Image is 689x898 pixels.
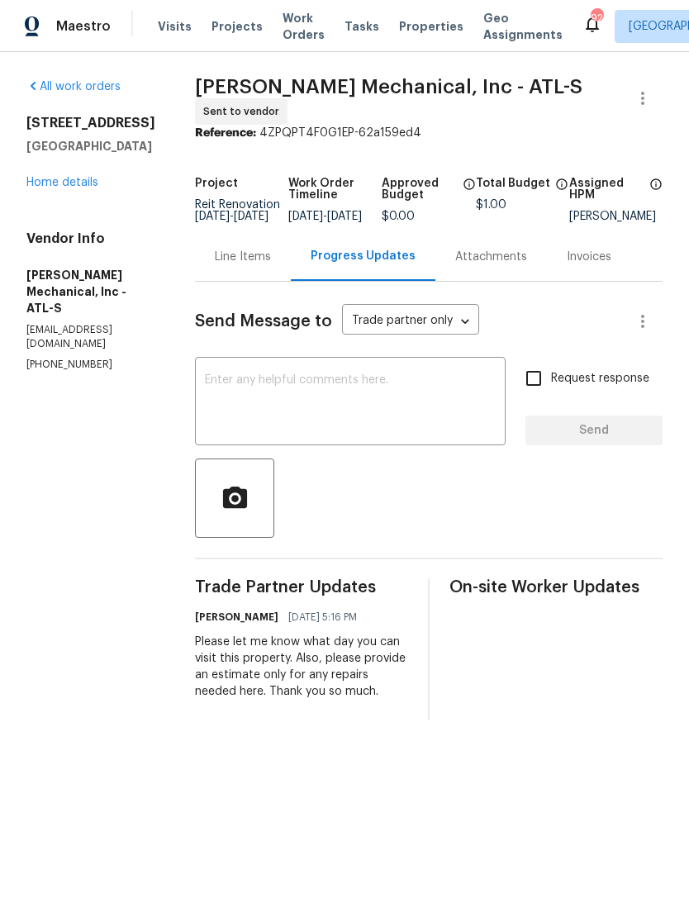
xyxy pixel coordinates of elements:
[463,178,476,211] span: The total cost of line items that have been approved by both Opendoor and the Trade Partner. This...
[195,127,256,139] b: Reference:
[195,77,582,97] span: [PERSON_NAME] Mechanical, Inc - ATL-S
[211,18,263,35] span: Projects
[203,103,286,120] span: Sent to vendor
[288,211,362,222] span: -
[26,358,155,372] p: [PHONE_NUMBER]
[215,249,271,265] div: Line Items
[195,579,408,596] span: Trade Partner Updates
[483,10,563,43] span: Geo Assignments
[26,81,121,93] a: All work orders
[288,178,382,201] h5: Work Order Timeline
[195,313,332,330] span: Send Message to
[283,10,325,43] span: Work Orders
[311,248,416,264] div: Progress Updates
[569,211,663,222] div: [PERSON_NAME]
[476,199,506,211] span: $1.00
[288,609,357,625] span: [DATE] 5:16 PM
[327,211,362,222] span: [DATE]
[569,178,644,201] h5: Assigned HPM
[449,579,663,596] span: On-site Worker Updates
[26,267,155,316] h5: [PERSON_NAME] Mechanical, Inc - ATL-S
[56,18,111,35] span: Maestro
[195,178,238,189] h5: Project
[195,211,230,222] span: [DATE]
[288,211,323,222] span: [DATE]
[26,177,98,188] a: Home details
[26,230,155,247] h4: Vendor Info
[195,634,408,700] div: Please let me know what day you can visit this property. Also, please provide an estimate only fo...
[382,178,457,201] h5: Approved Budget
[382,211,415,222] span: $0.00
[567,249,611,265] div: Invoices
[195,125,663,141] div: 4ZPQPT4F0G1EP-62a159ed4
[555,178,568,199] span: The total cost of line items that have been proposed by Opendoor. This sum includes line items th...
[649,178,663,211] span: The hpm assigned to this work order.
[344,21,379,32] span: Tasks
[551,370,649,387] span: Request response
[455,249,527,265] div: Attachments
[158,18,192,35] span: Visits
[476,178,550,189] h5: Total Budget
[26,323,155,351] p: [EMAIL_ADDRESS][DOMAIN_NAME]
[342,308,479,335] div: Trade partner only
[234,211,268,222] span: [DATE]
[195,199,280,222] span: Reit Renovation
[399,18,463,35] span: Properties
[195,609,278,625] h6: [PERSON_NAME]
[591,10,602,26] div: 92
[26,115,155,131] h2: [STREET_ADDRESS]
[26,138,155,154] h5: [GEOGRAPHIC_DATA]
[195,211,268,222] span: -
